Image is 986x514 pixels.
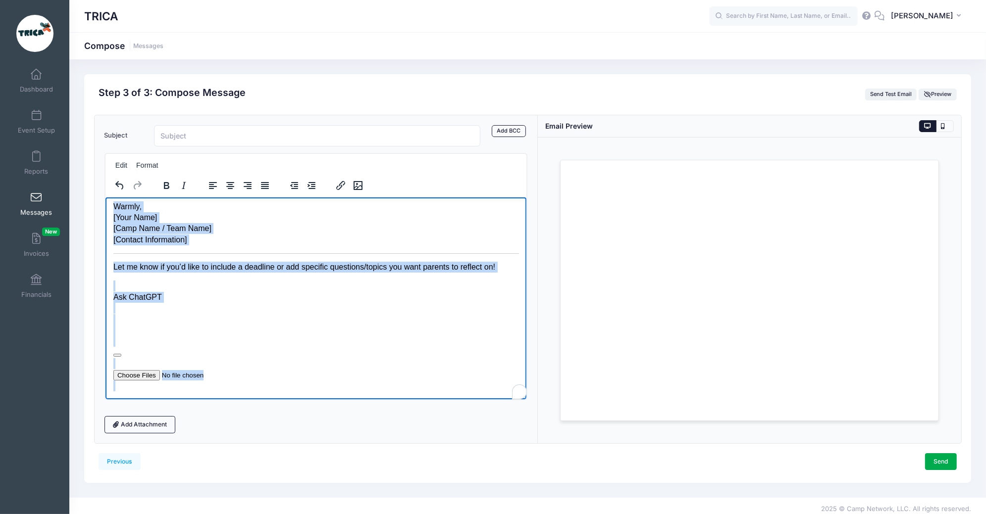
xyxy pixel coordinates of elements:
span: Reports [24,167,48,176]
span: Invoices [24,249,49,258]
span: Format [136,161,158,169]
button: Send Test Email [865,89,917,100]
input: Subject [154,125,481,146]
label: Subject [100,125,149,146]
h1: TRICA [84,5,118,28]
button: Insert/edit link [332,179,349,192]
iframe: Rich Text Area [105,197,527,399]
span: Dashboard [20,85,53,93]
input: Search by First Name, Last Name, or Email... [709,6,858,26]
div: formatting [152,176,198,195]
button: Insert/edit image [349,179,366,192]
a: Event Setup [13,104,60,139]
a: Messages [133,43,163,50]
a: Financials [13,269,60,303]
button: Increase indent [303,179,319,192]
span: Ask ChatGPT [8,95,56,104]
a: Dashboard [13,63,60,98]
div: image [326,176,372,195]
a: InvoicesNew [13,228,60,262]
div: indentation [279,176,326,195]
p: Let me know if you’d like to include a deadline or add specific questions/topics you want parents... [8,64,414,75]
span: [PERSON_NAME] [891,10,953,21]
button: Justify [256,179,273,192]
a: Previous [99,453,141,470]
div: Email Preview [545,121,593,131]
a: Add Attachment [104,416,176,433]
button: Italic [175,179,192,192]
p: Warmly, [Your Name] [Camp Name / Team Name] [Contact Information] [8,4,414,48]
span: Messages [20,208,52,217]
button: Preview [919,89,956,100]
button: Undo [111,179,128,192]
button: Align center [221,179,238,192]
div: history [105,176,152,195]
button: Bold [157,179,174,192]
button: Align left [204,179,221,192]
a: Reports [13,145,60,180]
a: Send [925,453,957,470]
span: 2025 © Camp Network, LLC. All rights reserved. [821,505,971,513]
span: Financials [21,290,52,299]
button: Redo [128,179,145,192]
button: Align right [239,179,256,192]
h2: Step 3 of 3: Compose Message [99,87,246,98]
button: [PERSON_NAME] [884,5,971,28]
span: Edit [115,161,127,169]
span: New [42,228,60,236]
a: Messages [13,187,60,221]
a: Add BCC [492,125,526,137]
h1: Compose [84,41,163,51]
div: alignment [198,176,279,195]
button: Decrease indent [285,179,302,192]
img: TRICA [16,15,53,52]
span: Preview [924,91,952,97]
span: Event Setup [18,126,55,135]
